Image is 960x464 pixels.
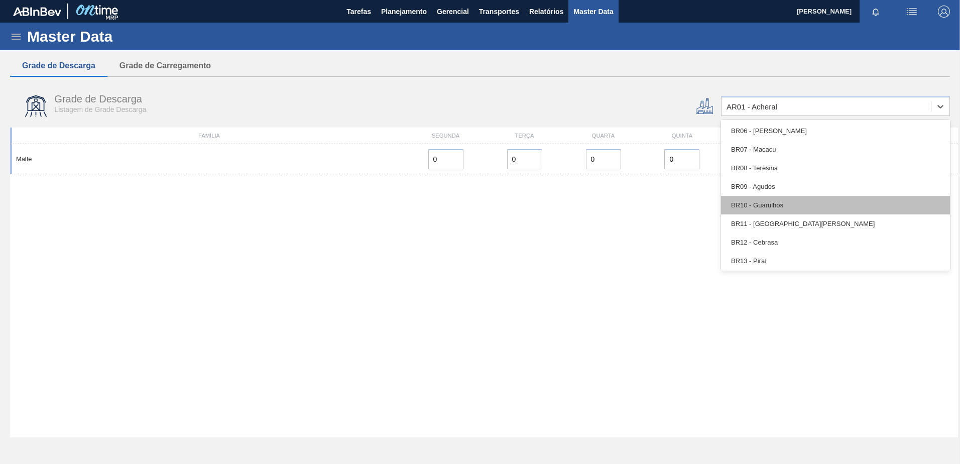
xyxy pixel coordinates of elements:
span: Planejamento [381,6,427,18]
span: Listagem de Grade Descarga [54,105,146,113]
span: Master Data [573,6,613,18]
div: Família [12,133,406,139]
div: BR06 - [PERSON_NAME] [721,122,950,140]
div: BR09 - Agudos [721,177,950,196]
div: Segunda [406,133,485,139]
div: BR11 - [GEOGRAPHIC_DATA][PERSON_NAME] [721,214,950,233]
div: Quinta [643,133,722,139]
button: Grade de Descarga [10,55,107,76]
div: BR07 - Macacu [721,140,950,159]
span: Transportes [479,6,519,18]
span: Gerencial [437,6,469,18]
h1: Master Data [27,31,205,42]
span: Tarefas [346,6,371,18]
span: Grade de Descarga [54,93,142,104]
img: Logout [938,6,950,18]
button: Notificações [860,5,892,19]
div: BR12 - Cebrasa [721,233,950,252]
div: Terça [485,133,564,139]
img: TNhmsLtSVTkK8tSr43FrP2fwEKptu5GPRR3wAAAABJRU5ErkJggg== [13,7,61,16]
div: BR13 - Piraí [721,252,950,270]
div: BR08 - Teresina [721,159,950,177]
button: Grade de Carregamento [107,55,223,76]
div: BR10 - Guarulhos [721,196,950,214]
span: Relatórios [529,6,563,18]
img: userActions [906,6,918,18]
div: Malte [12,155,406,163]
div: Quarta [564,133,643,139]
div: AR01 - Acheral [727,102,777,111]
div: BR14 - [GEOGRAPHIC_DATA] [721,270,950,289]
